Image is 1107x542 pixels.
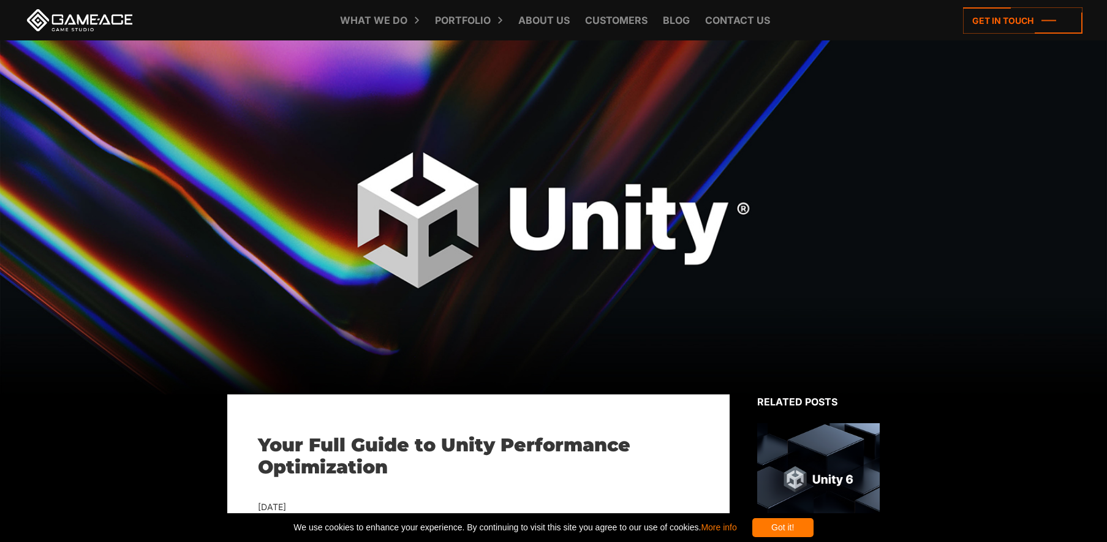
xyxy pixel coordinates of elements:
[258,500,699,515] div: [DATE]
[701,522,736,532] a: More info
[258,434,699,478] h1: Your Full Guide to Unity Performance Optimization
[752,518,814,537] div: Got it!
[963,7,1082,34] a: Get in touch
[757,394,880,409] div: Related posts
[293,518,736,537] span: We use cookies to enhance your experience. By continuing to visit this site you agree to our use ...
[757,423,880,535] img: Related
